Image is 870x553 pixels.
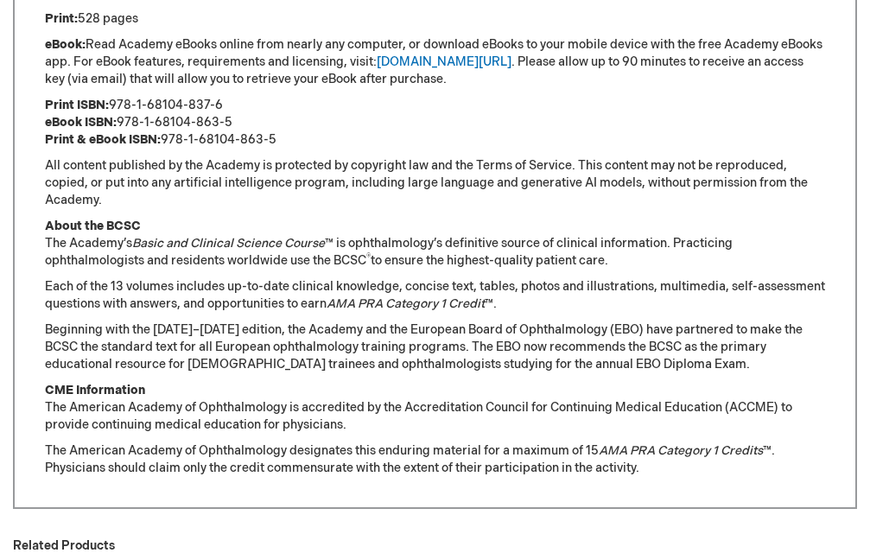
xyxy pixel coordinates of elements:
p: The American Academy of Ophthalmology is accredited by the Accreditation Council for Continuing M... [45,382,825,434]
strong: About the BCSC [45,219,141,233]
em: AMA PRA Category 1 Credit [327,296,485,311]
p: The American Academy of Ophthalmology designates this enduring material for a maximum of 15 ™. Ph... [45,442,825,477]
strong: Print & eBook ISBN: [45,132,161,147]
strong: CME Information [45,383,145,397]
a: [DOMAIN_NAME][URL] [377,54,511,69]
em: AMA PRA Category 1 Credits [599,443,763,458]
p: 528 pages [45,10,825,28]
strong: eBook ISBN: [45,115,117,130]
p: Each of the 13 volumes includes up-to-date clinical knowledge, concise text, tables, photos and i... [45,278,825,313]
p: All content published by the Academy is protected by copyright law and the Terms of Service. This... [45,157,825,209]
p: Read Academy eBooks online from nearly any computer, or download eBooks to your mobile device wit... [45,36,825,88]
strong: eBook: [45,37,86,52]
em: Basic and Clinical Science Course [132,236,325,251]
strong: Print ISBN: [45,98,109,112]
p: The Academy’s ™ is ophthalmology’s definitive source of clinical information. Practicing ophthalm... [45,218,825,270]
strong: Print: [45,11,78,26]
sup: ® [366,252,371,263]
p: Beginning with the [DATE]–[DATE] edition, the Academy and the European Board of Ophthalmology (EB... [45,321,825,373]
p: 978-1-68104-837-6 978-1-68104-863-5 978-1-68104-863-5 [45,97,825,149]
strong: Related Products [13,538,115,553]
